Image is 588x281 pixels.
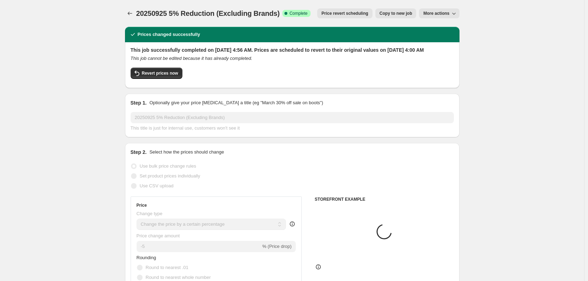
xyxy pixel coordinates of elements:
span: This title is just for internal use, customers won't see it [131,125,240,131]
span: Price revert scheduling [321,11,368,16]
span: Change type [137,211,163,216]
i: This job cannot be edited because it has already completed. [131,56,252,61]
span: Use CSV upload [140,183,174,188]
button: Price revert scheduling [317,8,373,18]
span: Complete [289,11,307,16]
span: 20250925 5% Reduction (Excluding Brands) [136,10,280,17]
h2: Step 2. [131,149,147,156]
span: Round to nearest whole number [146,275,211,280]
button: Price change jobs [125,8,135,18]
span: % (Price drop) [262,244,292,249]
button: Revert prices now [131,68,182,79]
span: Round to nearest .01 [146,265,188,270]
span: More actions [423,11,449,16]
h6: STOREFRONT EXAMPLE [315,196,454,202]
p: Select how the prices should change [149,149,224,156]
div: help [289,220,296,227]
p: Optionally give your price [MEDICAL_DATA] a title (eg "March 30% off sale on boots") [149,99,323,106]
span: Price change amount [137,233,180,238]
h2: This job successfully completed on [DATE] 4:56 AM. Prices are scheduled to revert to their origin... [131,46,454,54]
h2: Prices changed successfully [138,31,200,38]
input: 30% off holiday sale [131,112,454,123]
span: Set product prices individually [140,173,200,179]
span: Rounding [137,255,156,260]
input: -15 [137,241,261,252]
span: Revert prices now [142,70,178,76]
span: Copy to new job [380,11,412,16]
h2: Step 1. [131,99,147,106]
span: Use bulk price change rules [140,163,196,169]
button: Copy to new job [375,8,417,18]
button: More actions [419,8,459,18]
h3: Price [137,202,147,208]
